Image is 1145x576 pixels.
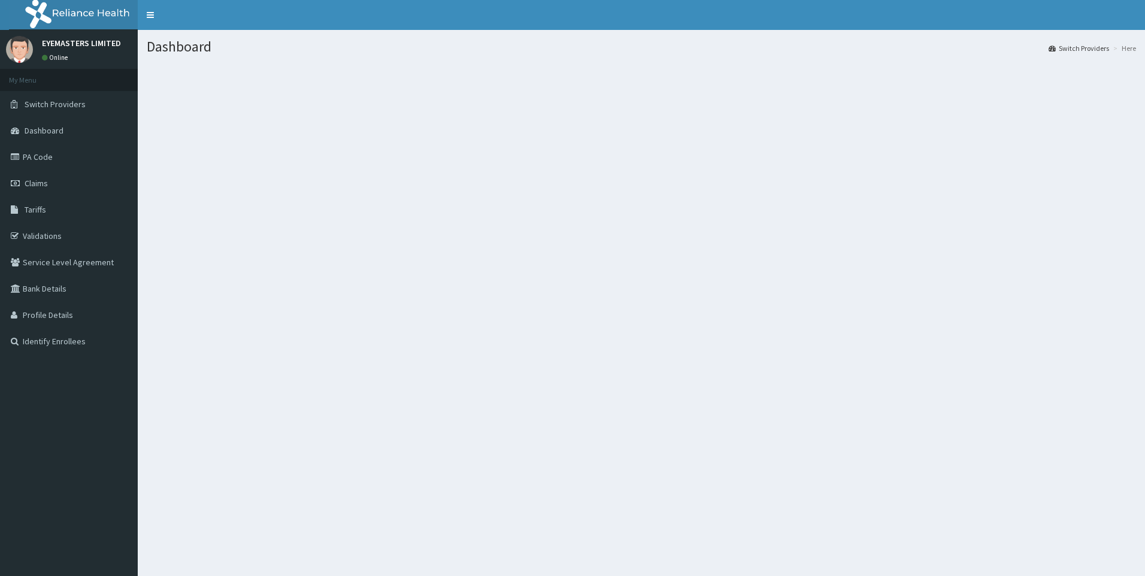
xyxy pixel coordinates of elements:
[42,53,71,62] a: Online
[6,36,33,63] img: User Image
[25,178,48,189] span: Claims
[25,125,63,136] span: Dashboard
[25,99,86,110] span: Switch Providers
[42,39,121,47] p: EYEMASTERS LIMITED
[147,39,1136,54] h1: Dashboard
[1049,43,1109,53] a: Switch Providers
[25,204,46,215] span: Tariffs
[1110,43,1136,53] li: Here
